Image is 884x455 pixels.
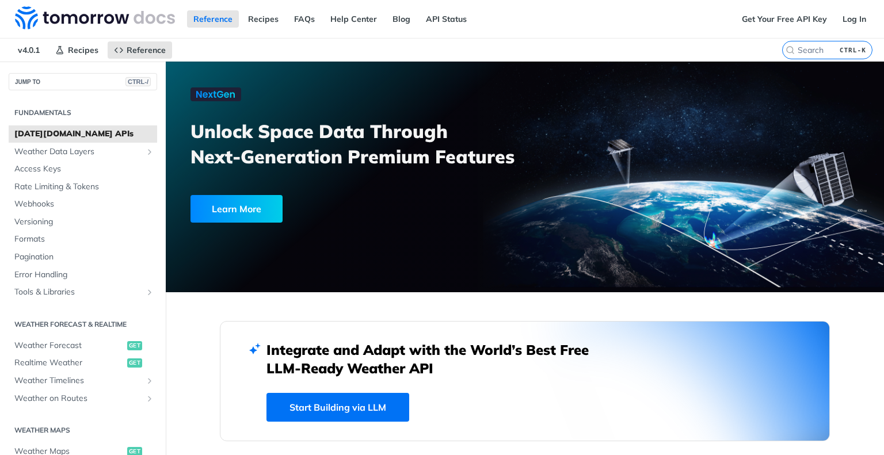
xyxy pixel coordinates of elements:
[9,372,157,389] a: Weather TimelinesShow subpages for Weather Timelines
[14,375,142,387] span: Weather Timelines
[836,10,872,28] a: Log In
[14,251,154,263] span: Pagination
[14,340,124,351] span: Weather Forecast
[9,337,157,354] a: Weather Forecastget
[736,10,833,28] a: Get Your Free API Key
[9,248,157,266] a: Pagination
[9,425,157,435] h2: Weather Maps
[9,213,157,231] a: Versioning
[14,163,154,175] span: Access Keys
[9,108,157,118] h2: Fundamentals
[127,341,142,350] span: get
[14,128,154,140] span: [DATE][DOMAIN_NAME] APIs
[266,393,409,422] a: Start Building via LLM
[386,10,417,28] a: Blog
[49,41,105,59] a: Recipes
[9,319,157,330] h2: Weather Forecast & realtime
[14,269,154,281] span: Error Handling
[68,45,98,55] span: Recipes
[837,44,869,56] kbd: CTRL-K
[187,10,239,28] a: Reference
[14,146,142,158] span: Weather Data Layers
[14,216,154,228] span: Versioning
[9,231,157,248] a: Formats
[125,77,151,86] span: CTRL-/
[145,288,154,297] button: Show subpages for Tools & Libraries
[9,284,157,301] a: Tools & LibrariesShow subpages for Tools & Libraries
[266,341,606,377] h2: Integrate and Adapt with the World’s Best Free LLM-Ready Weather API
[9,143,157,160] a: Weather Data LayersShow subpages for Weather Data Layers
[324,10,383,28] a: Help Center
[9,196,157,213] a: Webhooks
[14,357,124,369] span: Realtime Weather
[9,125,157,143] a: [DATE][DOMAIN_NAME] APIs
[190,87,241,101] img: NextGen
[9,178,157,196] a: Rate Limiting & Tokens
[127,358,142,368] span: get
[127,45,166,55] span: Reference
[14,286,142,298] span: Tools & Libraries
[145,147,154,156] button: Show subpages for Weather Data Layers
[9,73,157,90] button: JUMP TOCTRL-/
[9,390,157,407] a: Weather on RoutesShow subpages for Weather on Routes
[288,10,321,28] a: FAQs
[14,234,154,245] span: Formats
[14,393,142,404] span: Weather on Routes
[9,354,157,372] a: Realtime Weatherget
[9,266,157,284] a: Error Handling
[12,41,46,59] span: v4.0.1
[190,195,468,223] a: Learn More
[145,394,154,403] button: Show subpages for Weather on Routes
[190,118,538,169] h3: Unlock Space Data Through Next-Generation Premium Features
[14,181,154,193] span: Rate Limiting & Tokens
[15,6,175,29] img: Tomorrow.io Weather API Docs
[420,10,473,28] a: API Status
[108,41,172,59] a: Reference
[145,376,154,385] button: Show subpages for Weather Timelines
[786,45,795,55] svg: Search
[190,195,283,223] div: Learn More
[9,160,157,178] a: Access Keys
[242,10,285,28] a: Recipes
[14,198,154,210] span: Webhooks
